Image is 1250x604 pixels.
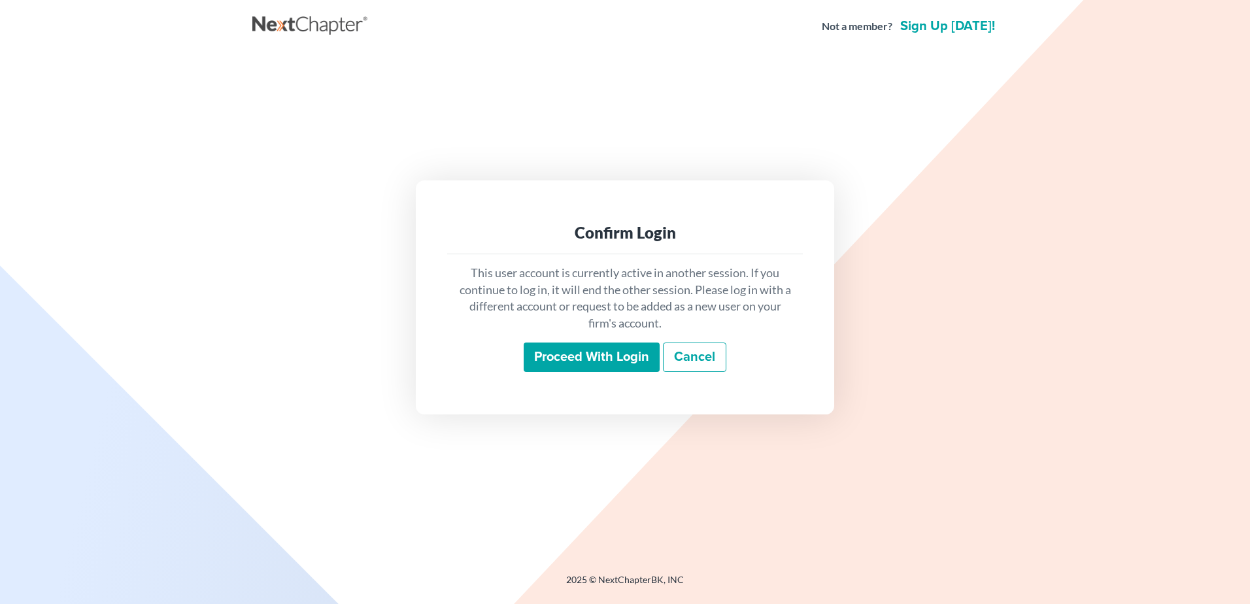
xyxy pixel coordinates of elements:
[524,343,660,373] input: Proceed with login
[663,343,726,373] a: Cancel
[458,222,792,243] div: Confirm Login
[822,19,892,34] strong: Not a member?
[458,265,792,332] p: This user account is currently active in another session. If you continue to log in, it will end ...
[252,573,998,597] div: 2025 © NextChapterBK, INC
[898,20,998,33] a: Sign up [DATE]!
